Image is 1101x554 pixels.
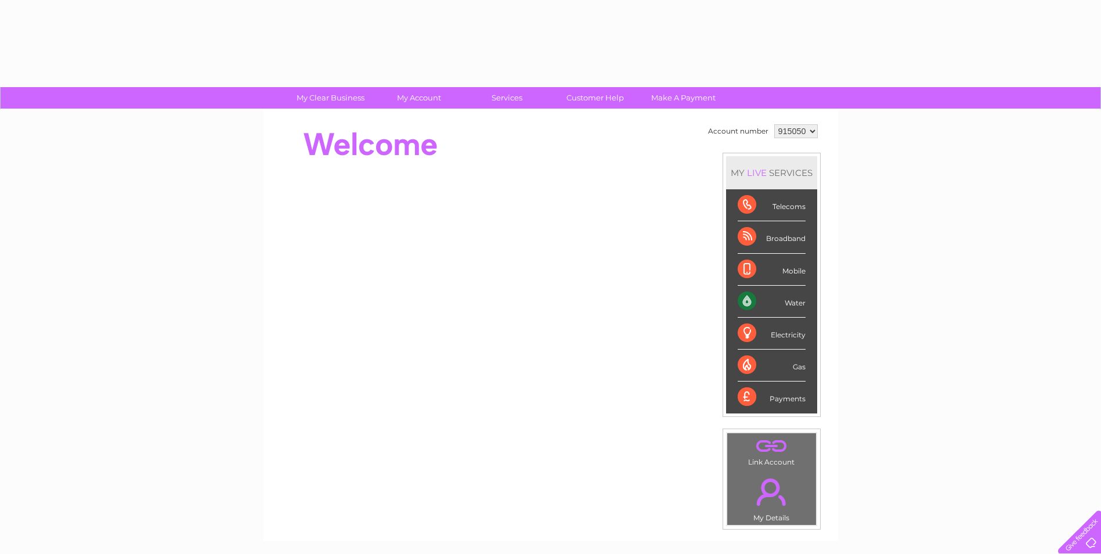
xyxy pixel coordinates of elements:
div: Electricity [738,318,806,350]
div: Gas [738,350,806,382]
div: Water [738,286,806,318]
td: Account number [705,121,771,141]
div: Mobile [738,254,806,286]
a: My Account [371,87,467,109]
div: MY SERVICES [726,156,817,189]
a: Make A Payment [636,87,731,109]
a: Customer Help [547,87,643,109]
div: Broadband [738,221,806,253]
td: My Details [727,469,817,526]
td: Link Account [727,433,817,469]
div: Payments [738,382,806,413]
a: . [730,472,813,512]
a: My Clear Business [283,87,378,109]
a: . [730,436,813,456]
div: Telecoms [738,189,806,221]
div: LIVE [745,167,769,178]
a: Services [459,87,555,109]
